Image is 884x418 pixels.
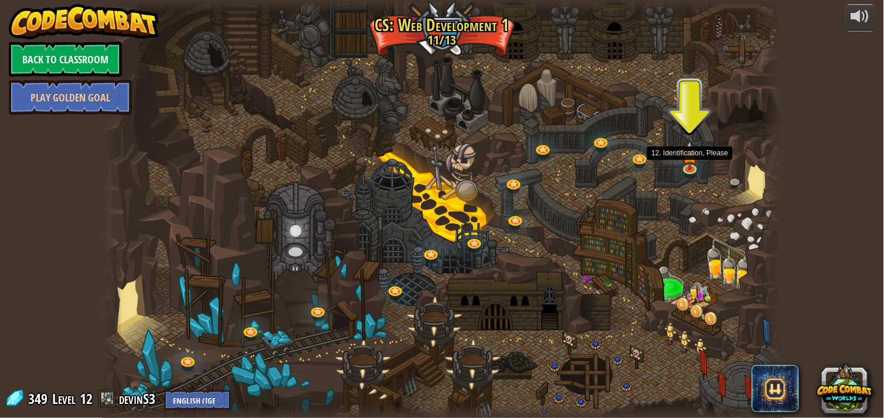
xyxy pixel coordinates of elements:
img: level-banner-started.png [682,141,699,170]
a: devinS3 [119,389,159,408]
span: Level [52,389,76,409]
span: 349 [28,389,51,408]
span: 12 [80,389,93,408]
a: Play Golden Goal [9,80,132,115]
img: CodeCombat - Learn how to code by playing a game [9,4,159,39]
a: Back to Classroom [9,42,122,77]
button: Adjust volume [846,4,875,32]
